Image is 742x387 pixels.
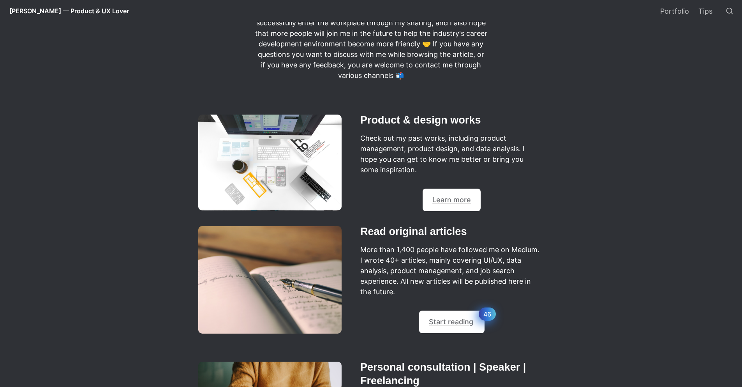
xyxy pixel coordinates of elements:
[432,196,471,204] a: Learn more
[198,226,342,334] img: image
[360,112,544,128] h2: Product & design works
[198,115,342,210] img: image
[360,132,544,176] p: Check out my past works, including product management, product design, and data analysis. I hope ...
[9,7,129,15] span: [PERSON_NAME] — Product & UX Lover
[429,318,473,326] a: Start reading
[360,224,544,240] h2: Read original articles
[360,243,544,298] p: More than 1,400 people have followed me on Medium. I wrote 40+ articles, mainly covering UI/UX, d...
